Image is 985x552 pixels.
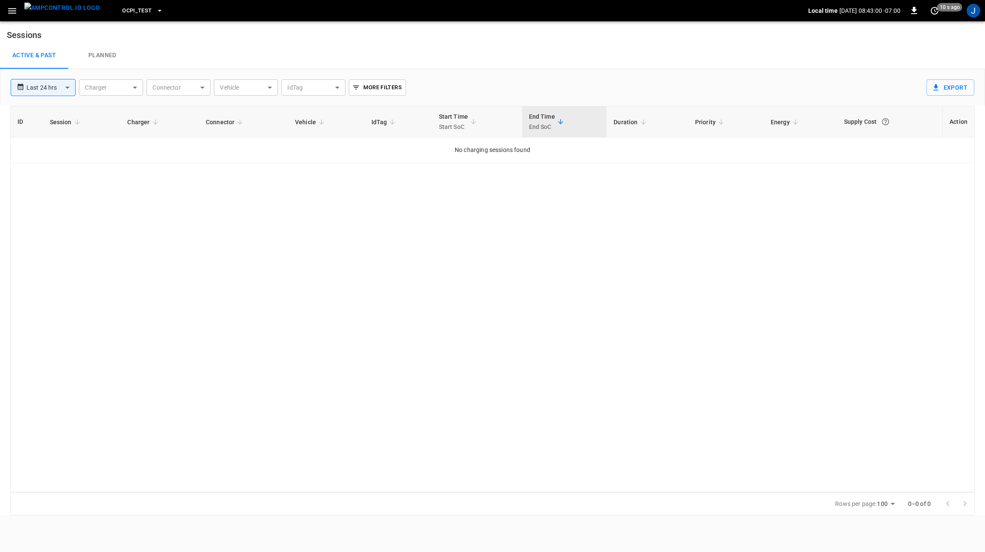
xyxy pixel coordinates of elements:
[349,79,406,96] button: More Filters
[371,117,398,127] span: IdTag
[50,117,83,127] span: Session
[878,114,893,129] button: The cost of your charging session based on your supply rates
[771,117,801,127] span: Energy
[206,117,246,127] span: Connector
[11,106,974,163] table: sessions table
[937,3,962,12] span: 10 s ago
[614,117,649,127] span: Duration
[835,499,877,508] p: Rows per page:
[439,122,468,132] p: Start SoC
[529,111,555,132] div: End Time
[529,122,555,132] p: End SoC
[68,42,137,69] a: Planned
[11,106,43,137] th: ID
[695,117,727,127] span: Priority
[295,117,327,127] span: Vehicle
[928,4,941,18] button: set refresh interval
[439,111,479,132] span: Start TimeStart SoC
[839,6,900,15] p: [DATE] 08:43:00 -07:00
[119,3,166,19] button: OCPI_Test
[529,111,566,132] span: End TimeEnd SoC
[26,79,76,96] div: Last 24 hrs
[127,117,161,127] span: Charger
[122,6,152,16] span: OCPI_Test
[927,79,974,96] button: Export
[967,4,980,18] div: profile-icon
[439,111,468,132] div: Start Time
[877,498,897,510] div: 100
[808,6,838,15] p: Local time
[844,114,936,129] div: Supply Cost
[11,137,974,163] td: No charging sessions found
[908,499,931,508] p: 0–0 of 0
[942,106,974,137] th: Action
[24,3,100,13] img: ampcontrol.io logo
[10,106,975,492] div: sessions table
